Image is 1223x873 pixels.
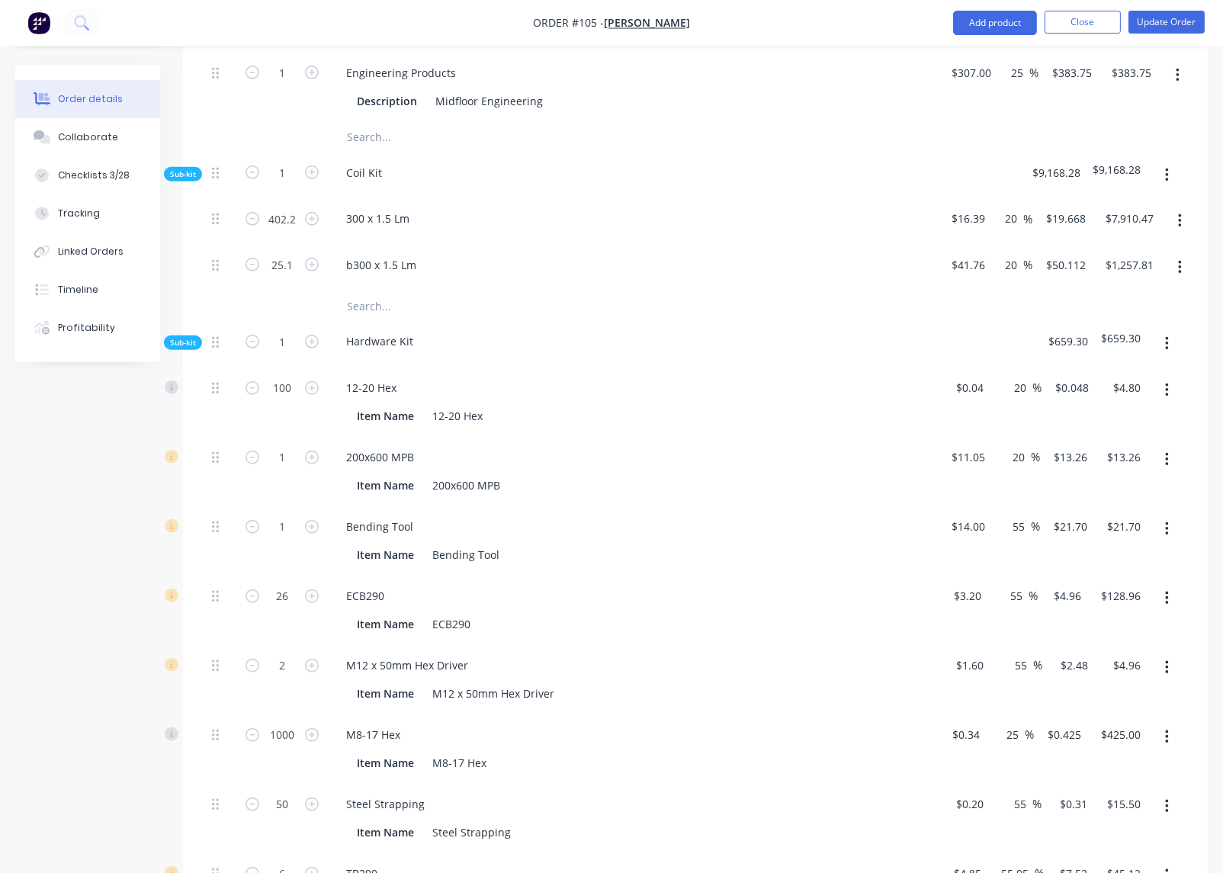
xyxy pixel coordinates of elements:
[1029,587,1038,605] span: %
[1032,165,1080,181] span: $9,168.28
[1033,656,1042,674] span: %
[351,613,420,635] div: Item Name
[533,16,604,30] span: Order #105 -
[170,169,196,180] span: Sub-kit
[15,118,160,156] button: Collaborate
[426,544,506,566] div: Bending Tool
[1045,11,1121,34] button: Close
[58,283,98,297] div: Timeline
[351,405,420,427] div: Item Name
[1031,518,1040,535] span: %
[15,233,160,271] button: Linked Orders
[429,90,549,112] div: Midfloor Engineering
[426,474,506,496] div: 200x600 MPB
[346,290,651,321] input: Search...
[351,474,420,496] div: Item Name
[351,821,420,843] div: Item Name
[27,11,50,34] img: Factory
[334,515,425,538] div: Bending Tool
[334,793,437,815] div: Steel Strapping
[426,682,560,704] div: M12 x 50mm Hex Driver
[58,245,124,258] div: Linked Orders
[1101,330,1141,346] span: $659.30
[426,405,489,427] div: 12-20 Hex
[351,90,423,112] div: Description
[351,752,420,774] div: Item Name
[58,207,100,220] div: Tracking
[1048,333,1089,349] span: $659.30
[346,122,651,152] input: Search...
[334,207,422,229] div: 300 x 1.5 Lm
[1032,795,1042,813] span: %
[15,309,160,347] button: Profitability
[334,330,425,352] div: Hardware Kit
[334,62,468,84] div: Engineering Products
[334,254,429,276] div: b300 x 1.5 Lm
[1093,162,1141,178] span: $9,168.28
[334,446,426,468] div: 200x600 MPB
[1128,11,1205,34] button: Update Order
[58,130,118,144] div: Collaborate
[953,11,1037,35] button: Add product
[426,752,493,774] div: M8-17 Hex
[426,613,477,635] div: ECB290
[15,271,160,309] button: Timeline
[1032,379,1042,396] span: %
[1029,64,1038,82] span: %
[334,724,412,746] div: M8-17 Hex
[334,377,409,399] div: 12-20 Hex
[351,544,420,566] div: Item Name
[15,194,160,233] button: Tracking
[58,321,115,335] div: Profitability
[351,682,420,704] div: Item Name
[604,16,690,30] a: [PERSON_NAME]
[1025,726,1034,743] span: %
[58,169,130,182] div: Checklists 3/28
[334,585,396,607] div: ECB290
[1023,210,1032,228] span: %
[170,337,196,348] span: Sub-kit
[1023,256,1032,274] span: %
[426,821,517,843] div: Steel Strapping
[15,156,160,194] button: Checklists 3/28
[15,80,160,118] button: Order details
[1031,448,1040,466] span: %
[334,654,480,676] div: M12 x 50mm Hex Driver
[58,92,123,106] div: Order details
[334,162,394,184] div: Coil Kit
